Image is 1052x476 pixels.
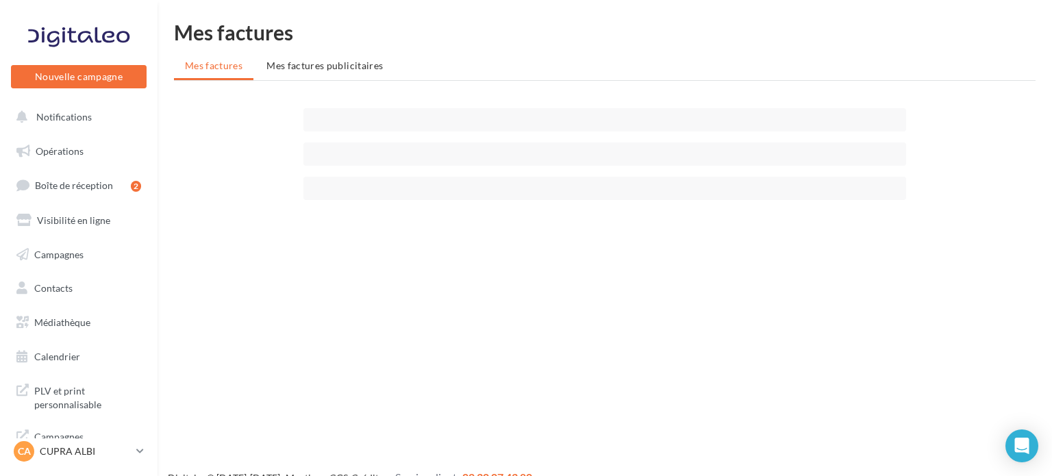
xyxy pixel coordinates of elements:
[34,427,141,457] span: Campagnes DataOnDemand
[34,248,84,260] span: Campagnes
[8,206,149,235] a: Visibilité en ligne
[36,111,92,123] span: Notifications
[40,444,131,458] p: CUPRA ALBI
[8,171,149,200] a: Boîte de réception2
[8,342,149,371] a: Calendrier
[34,381,141,411] span: PLV et print personnalisable
[174,22,1036,42] h1: Mes factures
[11,65,147,88] button: Nouvelle campagne
[131,181,141,192] div: 2
[8,137,149,166] a: Opérations
[18,444,31,458] span: CA
[34,351,80,362] span: Calendrier
[1005,429,1038,462] div: Open Intercom Messenger
[35,179,113,191] span: Boîte de réception
[34,316,90,328] span: Médiathèque
[8,308,149,337] a: Médiathèque
[11,438,147,464] a: CA CUPRA ALBI
[266,60,383,71] span: Mes factures publicitaires
[8,103,144,131] button: Notifications
[8,376,149,416] a: PLV et print personnalisable
[8,240,149,269] a: Campagnes
[8,422,149,462] a: Campagnes DataOnDemand
[34,282,73,294] span: Contacts
[37,214,110,226] span: Visibilité en ligne
[36,145,84,157] span: Opérations
[8,274,149,303] a: Contacts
